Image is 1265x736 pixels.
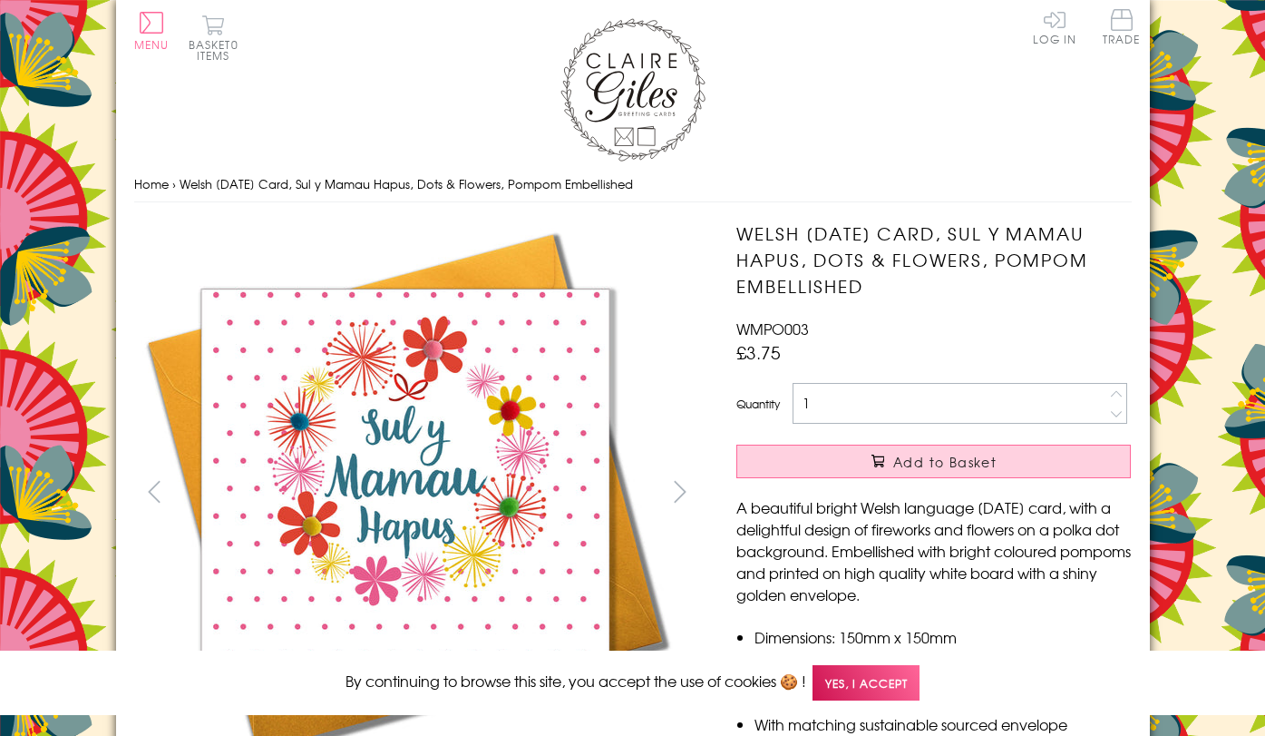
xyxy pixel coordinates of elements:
span: Trade [1103,9,1141,44]
label: Quantity [736,396,780,412]
img: Welsh Mother's Day Card, Sul y Mamau Hapus, Dots & Flowers, Pompom Embellished [700,221,1244,717]
span: Menu [134,36,170,53]
a: Home [134,175,169,192]
span: £3.75 [736,339,781,365]
li: Dimensions: 150mm x 150mm [754,626,1131,648]
button: prev [134,471,175,512]
button: Menu [134,12,170,50]
button: next [659,471,700,512]
button: Add to Basket [736,445,1131,478]
li: With matching sustainable sourced envelope [754,713,1131,735]
span: Add to Basket [893,453,997,471]
span: WMPO003 [736,318,809,339]
p: A beautiful bright Welsh language [DATE] card, with a delightful design of fireworks and flowers ... [736,496,1131,605]
span: Welsh [DATE] Card, Sul y Mamau Hapus, Dots & Flowers, Pompom Embellished [180,175,633,192]
img: Claire Giles Greetings Cards [560,18,705,162]
a: Log In [1033,9,1076,44]
nav: breadcrumbs [134,166,1132,203]
a: Trade [1103,9,1141,48]
span: › [172,175,176,192]
span: Yes, I accept [813,665,920,701]
li: Blank inside for your own message [754,648,1131,670]
span: 0 items [197,36,238,64]
h1: Welsh [DATE] Card, Sul y Mamau Hapus, Dots & Flowers, Pompom Embellished [736,221,1131,299]
button: Basket0 items [189,15,238,61]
